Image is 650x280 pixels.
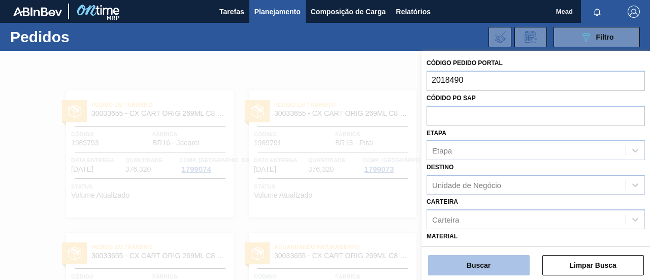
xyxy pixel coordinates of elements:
[554,27,640,47] button: Filtro
[13,7,62,16] img: TNhmsLtSVTkK8tSr43FrP2fwEKptu5GPRR3wAAAABJRU5ErkJggg==
[427,164,453,171] label: Destino
[427,198,458,205] label: Carteira
[427,233,458,240] label: Material
[254,6,301,18] span: Planejamento
[432,146,452,155] div: Etapa
[427,59,503,67] label: Código Pedido Portal
[628,6,640,18] img: Logout
[10,31,150,43] h1: Pedidos
[311,6,386,18] span: Composição de Carga
[427,95,476,102] label: Códido PO SAP
[514,27,547,47] div: Solicitação de Revisão de Pedidos
[432,215,459,224] div: Carteira
[396,6,431,18] span: Relatórios
[427,130,446,137] label: Etapa
[581,5,613,19] button: Notificações
[219,6,244,18] span: Tarefas
[432,181,501,190] div: Unidade de Negócio
[489,27,511,47] div: Importar Negociações dos Pedidos
[596,33,614,41] span: Filtro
